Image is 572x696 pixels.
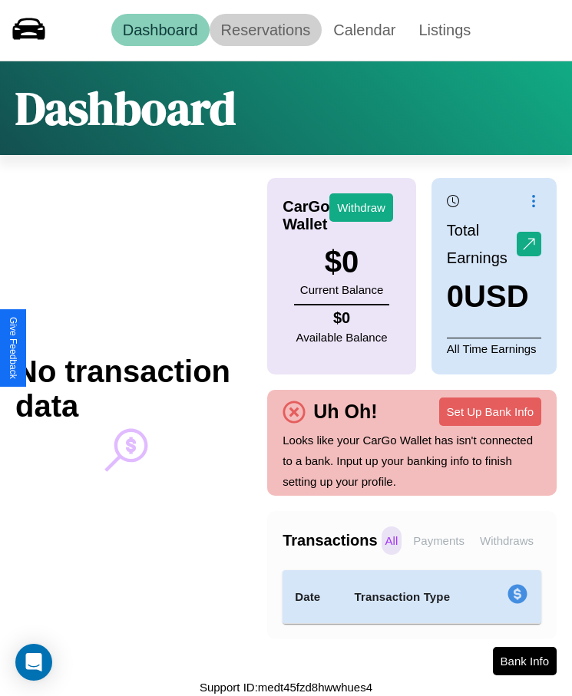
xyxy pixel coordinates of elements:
a: Listings [407,14,482,46]
h3: 0 USD [447,279,541,314]
h4: Uh Oh! [306,401,385,423]
a: Dashboard [111,14,210,46]
p: Total Earnings [447,216,517,272]
h4: $ 0 [296,309,388,327]
p: All [382,526,402,555]
div: Open Intercom Messenger [15,644,52,681]
p: Withdraws [476,526,537,555]
h4: CarGo Wallet [283,198,329,233]
p: Current Balance [300,279,383,300]
p: Available Balance [296,327,388,348]
button: Withdraw [329,193,393,222]
h3: $ 0 [300,245,383,279]
table: simple table [283,570,541,624]
h4: Transaction Type [355,588,473,606]
h1: Dashboard [15,77,236,140]
p: All Time Earnings [447,338,541,359]
button: Bank Info [493,647,557,675]
p: Payments [409,526,468,555]
button: Set Up Bank Info [439,397,541,426]
h2: No transaction data [15,355,236,424]
h4: Date [295,588,329,606]
p: Looks like your CarGo Wallet has isn't connected to a bank. Input up your banking info to finish ... [283,430,541,492]
div: Give Feedback [8,317,18,379]
a: Calendar [322,14,407,46]
a: Reservations [210,14,322,46]
h4: Transactions [283,532,377,549]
